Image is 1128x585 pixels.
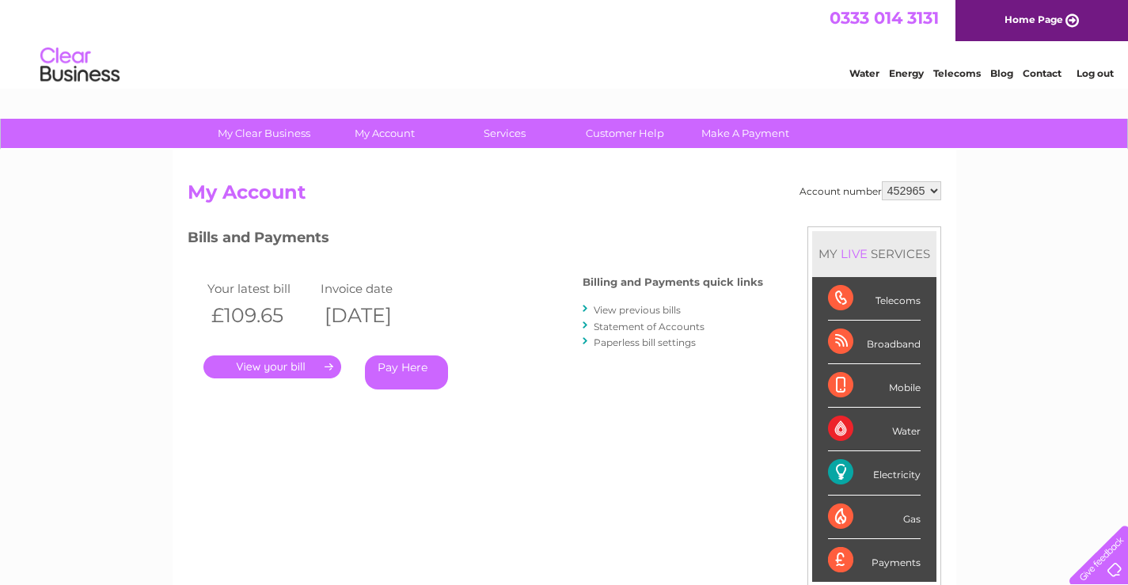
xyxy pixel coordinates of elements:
a: Services [439,119,570,148]
div: Broadband [828,321,921,364]
h4: Billing and Payments quick links [583,276,763,288]
div: Water [828,408,921,451]
h2: My Account [188,181,941,211]
a: Pay Here [365,355,448,389]
td: Invoice date [317,278,431,299]
div: Clear Business is a trading name of Verastar Limited (registered in [GEOGRAPHIC_DATA] No. 3667643... [191,9,939,77]
a: Telecoms [933,67,981,79]
th: £109.65 [203,299,317,332]
a: 0333 014 3131 [830,8,939,28]
a: My Clear Business [199,119,329,148]
a: Statement of Accounts [594,321,705,332]
a: Customer Help [560,119,690,148]
div: Electricity [828,451,921,495]
div: MY SERVICES [812,231,936,276]
div: LIVE [837,246,871,261]
div: Payments [828,539,921,582]
a: My Account [319,119,450,148]
td: Your latest bill [203,278,317,299]
a: Contact [1023,67,1062,79]
th: [DATE] [317,299,431,332]
div: Account number [799,181,941,200]
a: Blog [990,67,1013,79]
a: . [203,355,341,378]
div: Mobile [828,364,921,408]
h3: Bills and Payments [188,226,763,254]
a: Make A Payment [680,119,811,148]
a: Log out [1077,67,1114,79]
div: Telecoms [828,277,921,321]
img: logo.png [40,41,120,89]
a: View previous bills [594,304,681,316]
a: Water [849,67,879,79]
div: Gas [828,496,921,539]
a: Energy [889,67,924,79]
a: Paperless bill settings [594,336,696,348]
